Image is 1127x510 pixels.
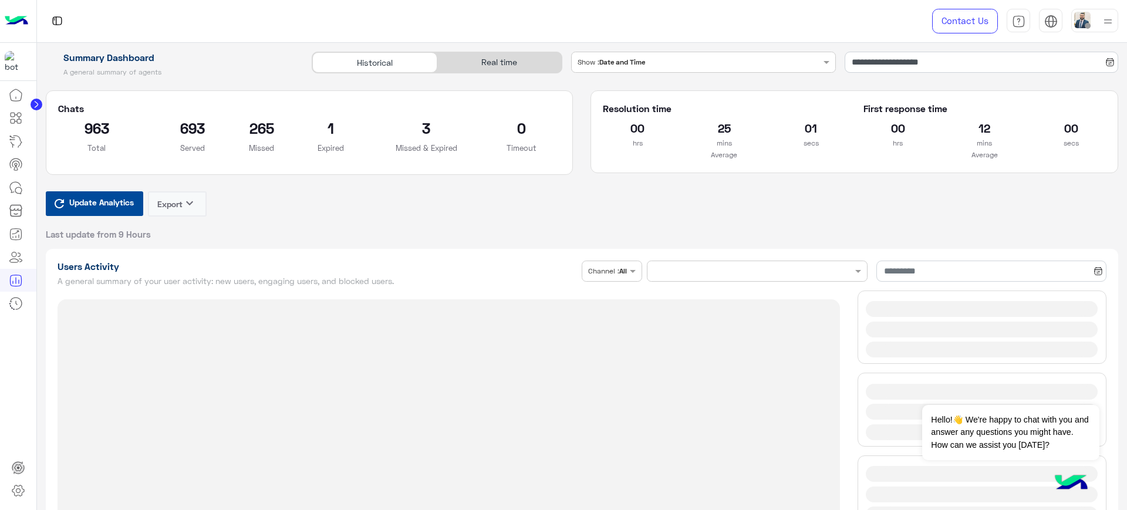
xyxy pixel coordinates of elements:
[777,137,846,149] p: secs
[1012,15,1025,28] img: tab
[249,142,274,154] p: Missed
[153,142,231,154] p: Served
[690,119,759,137] h2: 25
[58,142,136,154] p: Total
[1037,137,1106,149] p: secs
[1101,14,1115,29] img: profile
[932,9,998,33] a: Contact Us
[5,51,26,72] img: 1403182699927242
[603,149,845,161] p: Average
[292,142,370,154] p: Expired
[437,52,562,73] div: Real time
[863,103,1106,114] h5: First response time
[483,119,561,137] h2: 0
[292,119,370,137] h2: 1
[312,52,437,73] div: Historical
[922,405,1099,460] span: Hello!👋 We're happy to chat with you and answer any questions you might have. How can we assist y...
[690,137,759,149] p: mins
[603,103,845,114] h5: Resolution time
[1044,15,1058,28] img: tab
[483,142,561,154] p: Timeout
[603,137,672,149] p: hrs
[148,191,207,217] button: Exportkeyboard_arrow_down
[66,194,137,210] span: Update Analytics
[58,103,561,114] h5: Chats
[46,228,151,240] span: Last update from 9 Hours
[950,119,1019,137] h2: 12
[153,119,231,137] h2: 693
[249,119,274,137] h2: 265
[863,119,933,137] h2: 00
[1007,9,1030,33] a: tab
[387,119,465,137] h2: 3
[46,191,143,216] button: Update Analytics
[58,119,136,137] h2: 963
[46,67,299,77] h5: A general summary of agents
[1037,119,1106,137] h2: 00
[863,137,933,149] p: hrs
[1051,463,1092,504] img: hulul-logo.png
[1074,12,1091,28] img: userImage
[50,13,65,28] img: tab
[387,142,465,154] p: Missed & Expired
[183,196,197,210] i: keyboard_arrow_down
[603,119,672,137] h2: 00
[46,52,299,63] h1: Summary Dashboard
[777,119,846,137] h2: 01
[599,58,645,66] b: Date and Time
[950,137,1019,149] p: mins
[5,9,28,33] img: Logo
[863,149,1106,161] p: Average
